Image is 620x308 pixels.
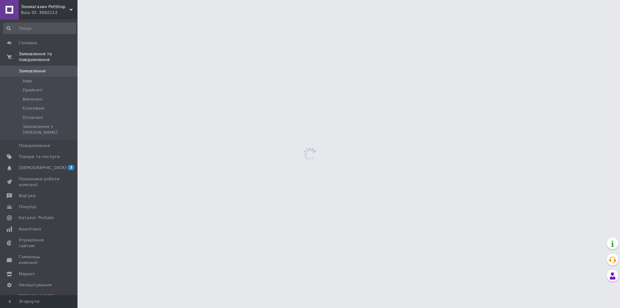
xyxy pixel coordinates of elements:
[19,176,60,188] span: Показники роботи компанії
[19,165,67,171] span: [DEMOGRAPHIC_DATA]
[19,282,52,288] span: Налаштування
[68,165,74,170] span: 3
[19,204,36,210] span: Покупці
[23,96,43,102] span: Виконані
[19,154,60,160] span: Товари та послуги
[19,226,41,232] span: Аналітика
[23,105,45,111] span: Скасовані
[19,193,36,199] span: Відгуки
[23,78,32,84] span: Нові
[21,10,77,16] div: Ваш ID: 3692212
[19,271,35,277] span: Маркет
[19,237,60,249] span: Управління сайтом
[23,87,43,93] span: Прийняті
[19,68,46,74] span: Замовлення
[23,124,76,135] span: Замовлення з [PERSON_NAME]
[19,254,60,266] span: Гаманець компанії
[23,115,43,121] span: Оплачені
[19,40,37,46] span: Головна
[21,4,69,10] span: Зоомагазин PetShop
[19,143,50,149] span: Повідомлення
[3,23,76,34] input: Пошук
[19,51,77,63] span: Замовлення та повідомлення
[19,215,54,221] span: Каталог ProSale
